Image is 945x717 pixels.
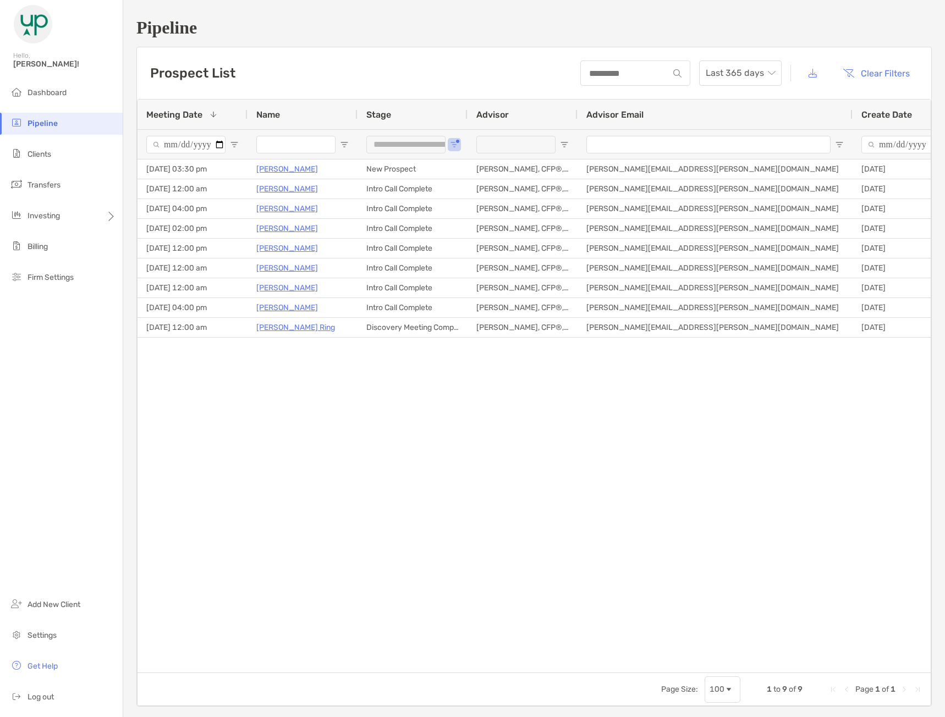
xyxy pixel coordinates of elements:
div: [DATE] 04:00 pm [138,298,248,317]
p: [PERSON_NAME] Ring [256,321,335,334]
div: [DATE] 12:00 am [138,179,248,198]
img: input icon [673,69,682,78]
span: 9 [782,685,787,694]
img: investing icon [10,208,23,222]
button: Clear Filters [834,61,918,85]
div: [DATE] 12:00 am [138,258,248,278]
span: Clients [28,150,51,159]
a: [PERSON_NAME] [256,241,318,255]
div: [PERSON_NAME], CFP®, MSF [468,219,578,238]
span: Firm Settings [28,273,74,282]
a: [PERSON_NAME] [256,162,318,176]
div: [PERSON_NAME][EMAIL_ADDRESS][PERSON_NAME][DOMAIN_NAME] [578,159,853,179]
input: Name Filter Input [256,136,336,153]
div: [PERSON_NAME][EMAIL_ADDRESS][PERSON_NAME][DOMAIN_NAME] [578,199,853,218]
div: Intro Call Complete [358,179,468,198]
span: Get Help [28,661,58,671]
div: Intro Call Complete [358,219,468,238]
div: Last Page [913,685,922,694]
span: Billing [28,242,48,251]
span: Add New Client [28,600,80,609]
div: Intro Call Complete [358,278,468,297]
span: [PERSON_NAME]! [13,59,116,69]
span: Advisor [476,109,509,120]
span: Advisor Email [586,109,644,120]
div: First Page [829,685,838,694]
div: [DATE] 04:00 pm [138,199,248,218]
div: [PERSON_NAME], CFP®, MSF [468,239,578,258]
img: get-help icon [10,659,23,672]
div: Page Size [705,676,740,703]
a: [PERSON_NAME] [256,281,318,295]
div: [PERSON_NAME][EMAIL_ADDRESS][PERSON_NAME][DOMAIN_NAME] [578,278,853,297]
img: firm-settings icon [10,270,23,283]
span: of [882,685,889,694]
img: dashboard icon [10,85,23,98]
h3: Prospect List [150,65,235,81]
span: 1 [891,685,895,694]
span: Stage [366,109,391,120]
div: [PERSON_NAME][EMAIL_ADDRESS][PERSON_NAME][DOMAIN_NAME] [578,179,853,198]
span: Dashboard [28,88,67,97]
span: Name [256,109,280,120]
div: [DATE] 12:00 am [138,278,248,297]
span: 1 [767,685,772,694]
div: [PERSON_NAME], CFP®, MSF [468,258,578,278]
div: Intro Call Complete [358,239,468,258]
button: Open Filter Menu [340,140,349,149]
div: New Prospect [358,159,468,179]
span: Last 365 days [706,61,775,85]
div: [PERSON_NAME], CFP®, MSF [468,199,578,218]
div: [PERSON_NAME], CFP®, MSF [468,179,578,198]
img: billing icon [10,239,23,252]
img: Zoe Logo [13,4,53,44]
a: [PERSON_NAME] [256,182,318,196]
div: [DATE] 03:30 pm [138,159,248,179]
img: add_new_client icon [10,597,23,610]
span: of [789,685,796,694]
div: 100 [710,685,724,694]
img: pipeline icon [10,116,23,129]
button: Open Filter Menu [450,140,459,149]
span: Log out [28,692,54,702]
button: Open Filter Menu [560,140,569,149]
div: Intro Call Complete [358,258,468,278]
input: Meeting Date Filter Input [146,136,226,153]
div: [DATE] 12:00 am [138,318,248,337]
img: clients icon [10,147,23,160]
div: Intro Call Complete [358,199,468,218]
div: Intro Call Complete [358,298,468,317]
span: Investing [28,211,60,220]
img: logout icon [10,690,23,703]
button: Open Filter Menu [835,140,844,149]
span: Transfers [28,180,61,190]
span: Pipeline [28,119,58,128]
a: [PERSON_NAME] [256,301,318,315]
div: [PERSON_NAME][EMAIL_ADDRESS][PERSON_NAME][DOMAIN_NAME] [578,298,853,317]
div: Page Size: [661,685,698,694]
div: [PERSON_NAME], CFP®, MSF [468,159,578,179]
div: [DATE] 12:00 pm [138,239,248,258]
div: [PERSON_NAME], CFP®, MSF [468,298,578,317]
a: [PERSON_NAME] [256,202,318,216]
span: Create Date [861,109,912,120]
span: Settings [28,631,57,640]
a: [PERSON_NAME] [256,222,318,235]
div: [PERSON_NAME][EMAIL_ADDRESS][PERSON_NAME][DOMAIN_NAME] [578,219,853,238]
h1: Pipeline [136,18,932,38]
div: [PERSON_NAME][EMAIL_ADDRESS][PERSON_NAME][DOMAIN_NAME] [578,258,853,278]
span: Page [855,685,873,694]
div: [PERSON_NAME][EMAIL_ADDRESS][PERSON_NAME][DOMAIN_NAME] [578,318,853,337]
img: transfers icon [10,178,23,191]
span: Meeting Date [146,109,202,120]
span: 9 [798,685,803,694]
a: [PERSON_NAME] [256,261,318,275]
div: [PERSON_NAME], CFP®, MSF [468,278,578,297]
div: Next Page [900,685,909,694]
img: settings icon [10,628,23,641]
